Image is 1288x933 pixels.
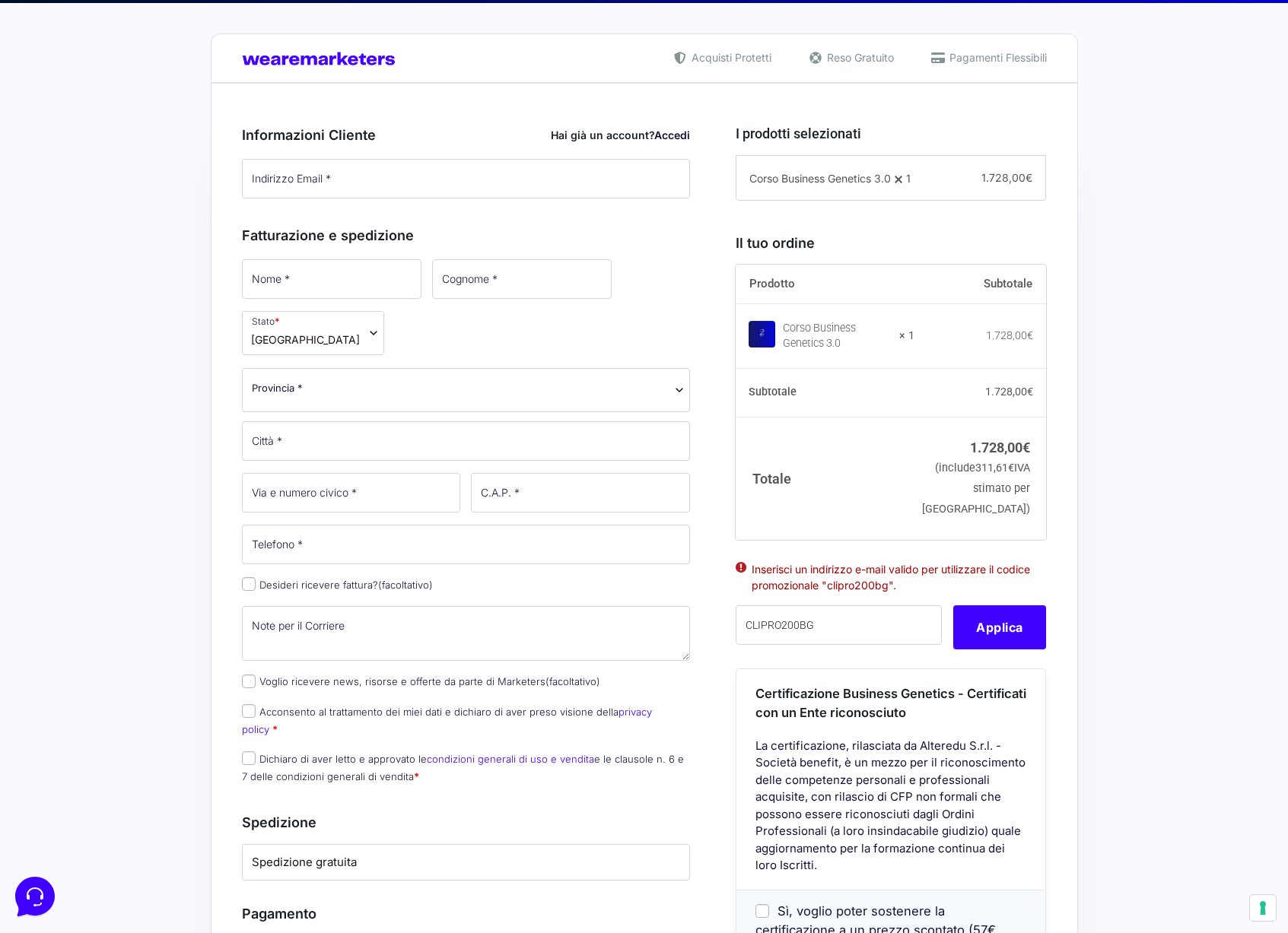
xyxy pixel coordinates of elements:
a: Apri Centro Assistenza [162,189,280,201]
span: Inizia una conversazione [99,137,224,149]
th: Prodotto [736,265,914,304]
span: 311,61 [975,462,1014,474]
span: Reso Gratuito [823,49,894,65]
input: Indirizzo Email * [242,159,691,198]
img: dark [24,85,55,116]
h3: I prodotti selezionati [736,123,1046,144]
h3: Il tuo ordine [736,233,1046,253]
span: Stato [242,311,384,355]
button: Le tue preferenze relative al consenso per le tecnologie di tracciamento [1250,895,1276,921]
h3: Spedizione [242,812,691,833]
label: Voglio ricevere news, risorse e offerte da parte di Marketers [242,675,600,687]
span: € [1008,462,1014,474]
h2: Ciao da Marketers 👋 [12,12,256,36]
p: Aiuto [234,509,256,523]
input: Sì, voglio poter sostenere la certificazione a un prezzo scontato (57€ invece di 77€) [755,904,769,918]
span: Acquisti Protetti [688,49,771,65]
th: Subtotale [736,369,914,417]
input: Voglio ricevere news, risorse e offerte da parte di Marketers(facoltativo) [242,674,256,688]
span: (facoltativo) [545,675,600,687]
input: Acconsento al trattamento dei miei dati e dichiaro di aver preso visione dellaprivacy policy [242,704,256,718]
li: Inserisci un indirizzo e-mail valido per utilizzare il codice promozionale "clipro200bg". [752,561,1030,593]
bdi: 1.728,00 [970,440,1030,455]
span: € [1027,386,1033,398]
input: Cognome * [432,259,612,299]
span: (facoltativo) [378,579,433,591]
bdi: 1.728,00 [985,386,1033,398]
span: Trova una risposta [24,189,119,201]
div: Hai già un account? [551,127,690,143]
th: Totale [736,417,914,539]
span: € [1022,440,1030,455]
img: Corso Business Genetics 3.0 [749,321,775,347]
span: Corso Business Genetics 3.0 [749,172,891,185]
input: Telefono * [242,525,691,564]
span: Provincia [242,368,691,412]
input: Città * [242,421,691,461]
span: Certificazione Business Genetics - Certificati con un Ente riconosciuto [755,686,1026,720]
bdi: 1.728,00 [986,329,1033,341]
div: Corso Business Genetics 3.0 [783,321,889,351]
button: Messaggi [106,488,199,523]
span: 1 [906,172,911,185]
strong: × 1 [899,328,914,344]
input: C.A.P. * [471,473,690,513]
label: Acconsento al trattamento dei miei dati e dichiaro di aver preso visione della [242,706,652,735]
label: Dichiaro di aver letto e approvato le e le clausole n. 6 e 7 delle condizioni generali di vendita [242,753,684,782]
h3: Pagamento [242,903,691,924]
h3: Fatturazione e spedizione [242,225,691,246]
small: (include IVA stimato per [GEOGRAPHIC_DATA]) [922,462,1030,516]
button: Aiuto [199,488,292,523]
input: Dichiaro di aver letto e approvato lecondizioni generali di uso e venditae le clausole n. 6 e 7 d... [242,751,256,765]
input: Via e numero civico * [242,473,461,513]
span: Provincia * [252,380,303,396]
h3: Informazioni Cliente [242,125,691,145]
th: Subtotale [914,265,1047,304]
p: Messaggi [132,509,173,523]
a: Accedi [654,129,690,141]
span: € [1026,171,1032,184]
p: Home [46,509,72,523]
span: Le tue conversazioni [24,61,129,73]
span: € [1027,329,1033,341]
span: 1.728,00 [981,171,1032,184]
button: Inizia una conversazione [24,128,280,158]
div: La certificazione, rilasciata da Alteredu S.r.l. - Società benefit, è un mezzo per il riconoscime... [736,738,1045,890]
img: dark [49,85,79,116]
input: Nome * [242,259,421,299]
input: Cerca un articolo... [34,221,249,236]
img: dark [73,85,103,116]
iframe: Customerly Messenger Launcher [12,874,58,919]
label: Desideri ricevere fattura? [242,579,433,591]
input: Coupon [736,605,942,645]
label: Spedizione gratuita [252,854,681,871]
button: Applica [953,605,1046,649]
span: Pagamenti Flessibili [946,49,1047,65]
button: Home [12,488,106,523]
input: Desideri ricevere fattura?(facoltativo) [242,577,256,591]
a: condizioni generali di uso e vendita [427,753,594,765]
span: Italia [251,332,360,347]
